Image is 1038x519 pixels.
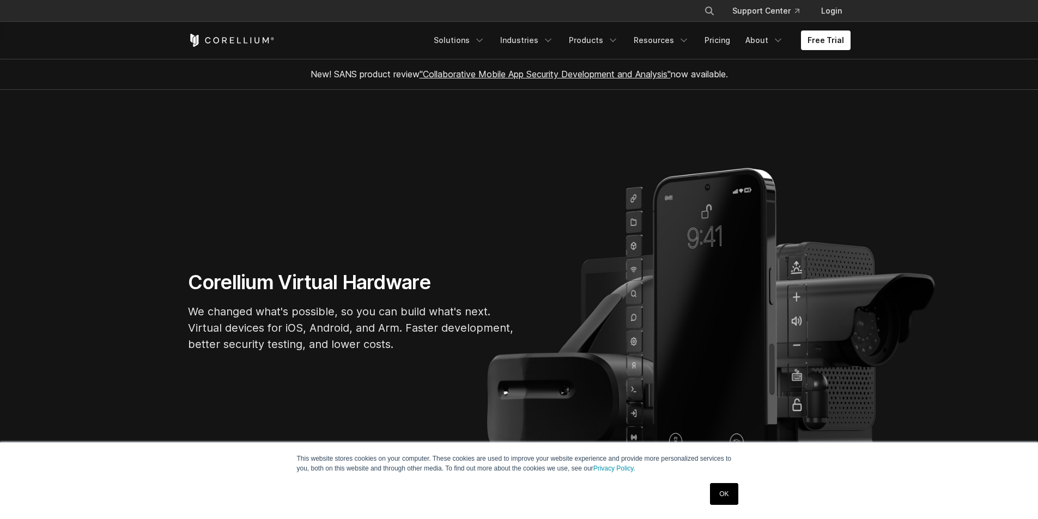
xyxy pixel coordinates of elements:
[420,69,671,80] a: "Collaborative Mobile App Security Development and Analysis"
[188,303,515,352] p: We changed what's possible, so you can build what's next. Virtual devices for iOS, Android, and A...
[311,69,728,80] span: New! SANS product review now available.
[188,34,275,47] a: Corellium Home
[188,270,515,295] h1: Corellium Virtual Hardware
[627,30,696,50] a: Resources
[494,30,560,50] a: Industries
[562,30,625,50] a: Products
[724,1,808,21] a: Support Center
[691,1,851,21] div: Navigation Menu
[739,30,790,50] a: About
[812,1,851,21] a: Login
[801,30,851,50] a: Free Trial
[700,1,719,21] button: Search
[427,30,851,50] div: Navigation Menu
[710,483,738,505] a: OK
[698,30,737,50] a: Pricing
[427,30,491,50] a: Solutions
[297,454,742,473] p: This website stores cookies on your computer. These cookies are used to improve your website expe...
[593,465,635,472] a: Privacy Policy.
